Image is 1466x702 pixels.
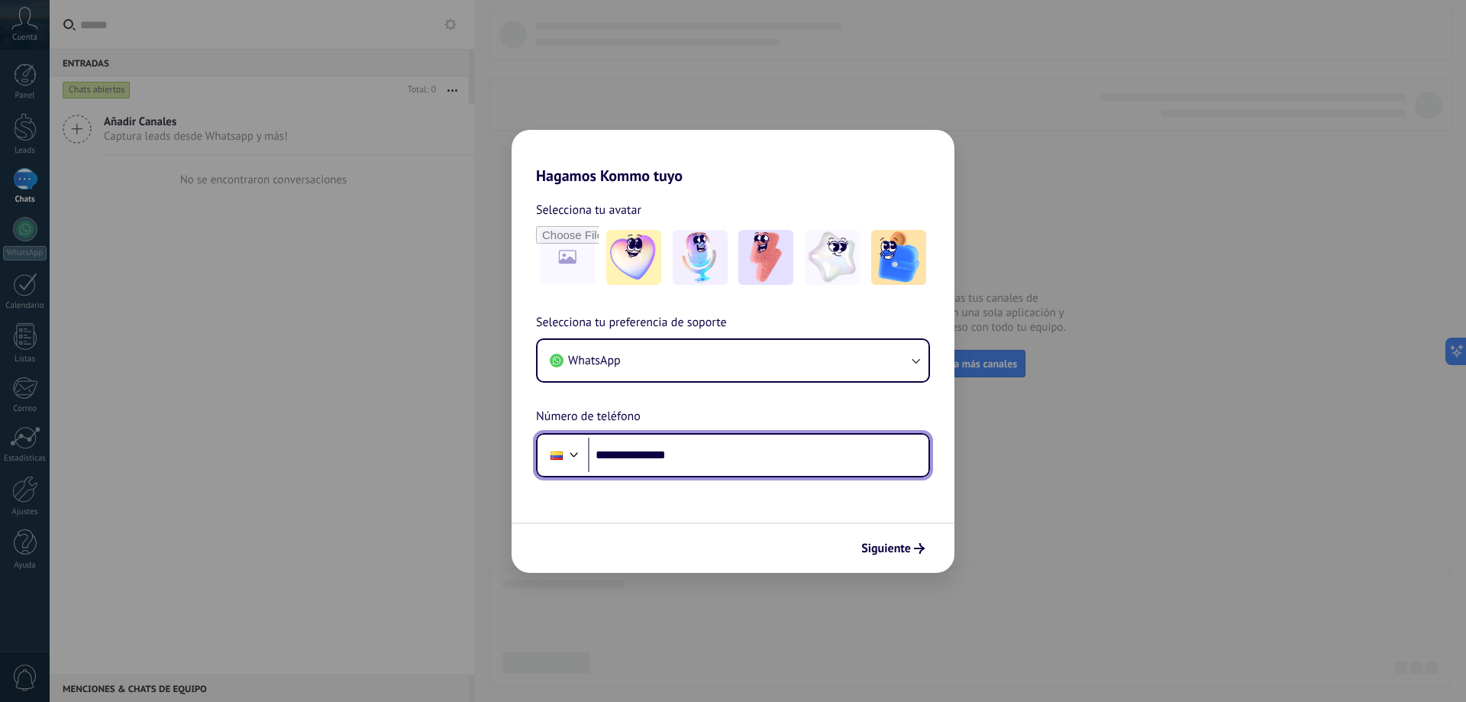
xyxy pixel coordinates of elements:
h2: Hagamos Kommo tuyo [512,130,954,185]
button: Siguiente [854,535,932,561]
img: -5.jpeg [871,230,926,285]
img: -4.jpeg [805,230,860,285]
span: Selecciona tu avatar [536,200,641,220]
span: Siguiente [861,543,911,554]
img: -3.jpeg [738,230,793,285]
img: -1.jpeg [606,230,661,285]
button: WhatsApp [538,340,928,381]
span: WhatsApp [568,353,621,368]
div: Colombia: + 57 [542,439,571,471]
span: Selecciona tu preferencia de soporte [536,313,727,333]
img: -2.jpeg [673,230,728,285]
span: Número de teléfono [536,407,641,427]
